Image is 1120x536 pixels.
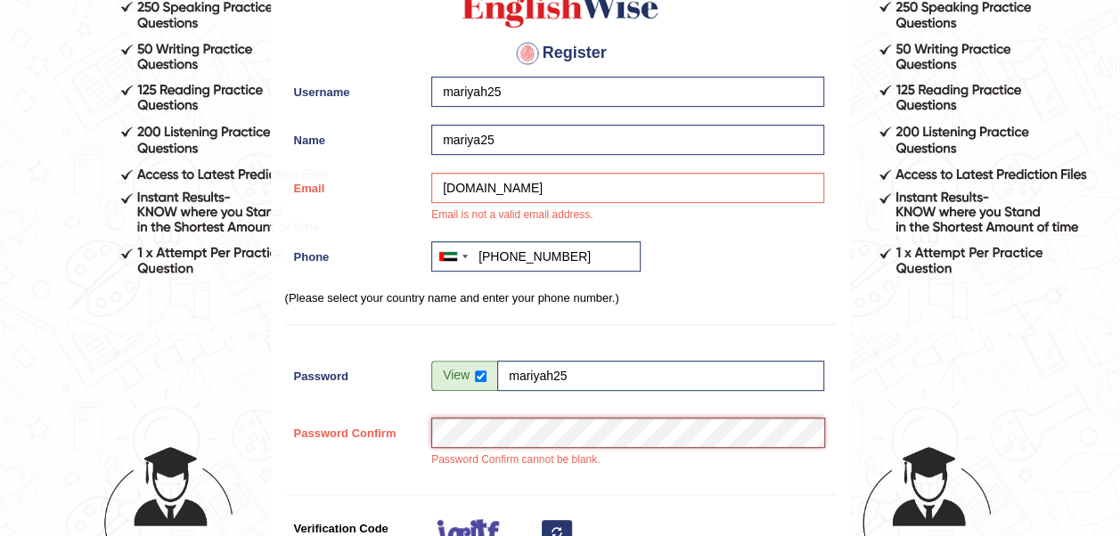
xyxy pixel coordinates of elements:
label: Name [285,125,423,149]
div: United Arab Emirates (‫الإمارات العربية المتحدة‬‎): +971 [432,242,473,271]
label: Username [285,77,423,101]
label: Password [285,361,423,385]
p: (Please select your country name and enter your phone number.) [285,289,836,306]
input: +971 50 123 4567 [431,241,641,272]
h4: Register [285,39,836,68]
label: Phone [285,241,423,265]
input: Show/Hide Password [475,370,486,382]
label: Email [285,173,423,197]
label: Password Confirm [285,418,423,442]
